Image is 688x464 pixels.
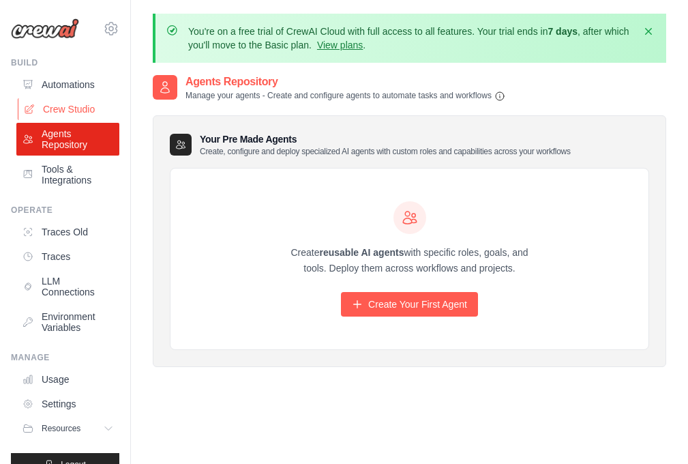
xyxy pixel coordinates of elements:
[185,74,505,90] h2: Agents Repository
[548,26,578,37] strong: 7 days
[11,205,119,216] div: Operate
[200,132,571,157] h3: Your Pre Made Agents
[11,352,119,363] div: Manage
[319,247,404,258] strong: reusable AI agents
[11,57,119,68] div: Build
[185,90,505,102] p: Manage your agents - Create and configure agents to automate tasks and workflows
[16,418,119,439] button: Resources
[16,368,119,390] a: Usage
[11,18,79,39] img: Logo
[18,98,121,120] a: Crew Studio
[16,221,119,243] a: Traces Old
[16,393,119,415] a: Settings
[341,292,478,317] a: Create Your First Agent
[16,123,119,156] a: Agents Repository
[16,74,119,96] a: Automations
[188,25,633,52] p: You're on a free trial of CrewAI Cloud with full access to all features. Your trial ends in , aft...
[42,423,80,434] span: Resources
[16,270,119,303] a: LLM Connections
[279,245,541,276] p: Create with specific roles, goals, and tools. Deploy them across workflows and projects.
[317,40,363,50] a: View plans
[16,306,119,338] a: Environment Variables
[16,158,119,191] a: Tools & Integrations
[200,146,571,157] p: Create, configure and deploy specialized AI agents with custom roles and capabilities across your...
[16,246,119,267] a: Traces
